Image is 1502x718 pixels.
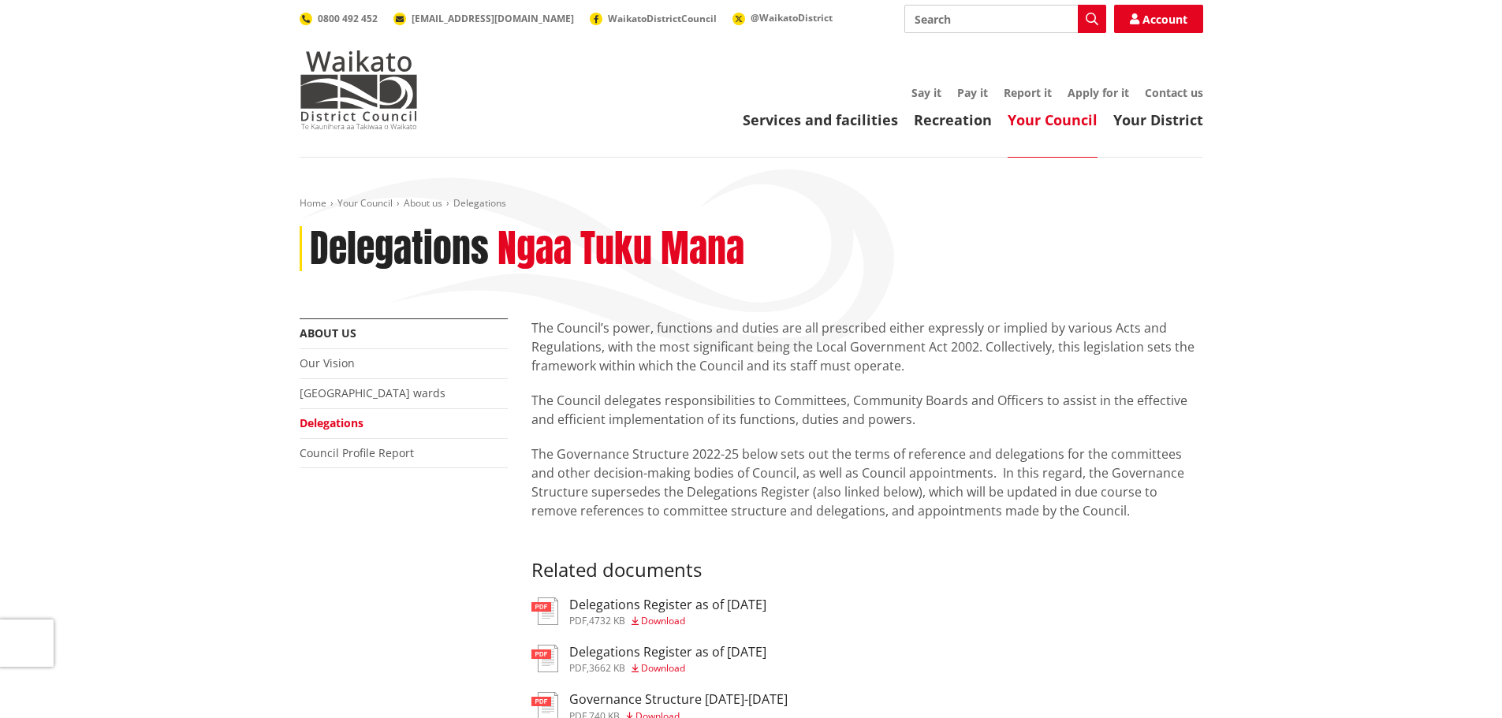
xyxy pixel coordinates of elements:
a: Delegations Register as of [DATE] pdf,3662 KB Download [531,645,766,673]
a: Home [300,196,326,210]
span: Download [641,614,685,627]
span: 4732 KB [589,614,625,627]
nav: breadcrumb [300,197,1203,210]
div: , [569,664,766,673]
p: The Council delegates responsibilities to Committees, Community Boards and Officers to assist in ... [531,391,1203,429]
span: WaikatoDistrictCouncil [608,12,717,25]
span: pdf [569,614,587,627]
span: 0800 492 452 [318,12,378,25]
a: Pay it [957,85,988,100]
img: Waikato District Council - Te Kaunihera aa Takiwaa o Waikato [300,50,418,129]
a: Delegations [300,415,363,430]
h3: Delegations Register as of [DATE] [569,645,766,660]
a: About us [404,196,442,210]
input: Search input [904,5,1106,33]
a: Contact us [1145,85,1203,100]
span: [EMAIL_ADDRESS][DOMAIN_NAME] [412,12,574,25]
a: [GEOGRAPHIC_DATA] wards [300,385,445,400]
a: [EMAIL_ADDRESS][DOMAIN_NAME] [393,12,574,25]
a: Your District [1113,110,1203,129]
span: 3662 KB [589,661,625,675]
a: Your Council [337,196,393,210]
h2: Ngaa Tuku Mana [498,226,744,272]
a: Apply for it [1068,85,1129,100]
span: Delegations [453,196,506,210]
a: Council Profile Report [300,445,414,460]
h1: Delegations [310,226,489,272]
img: document-pdf.svg [531,597,558,625]
img: document-pdf.svg [531,645,558,672]
a: WaikatoDistrictCouncil [590,12,717,25]
a: 0800 492 452 [300,12,378,25]
p: The Governance Structure 2022-25 below sets out the terms of reference and delegations for the co... [531,445,1203,520]
a: About us [300,326,356,340]
a: Services and facilities [743,110,898,129]
a: Report it [1004,85,1052,100]
div: , [569,616,766,626]
a: Recreation [914,110,992,129]
h3: Delegations Register as of [DATE] [569,597,766,612]
span: @WaikatoDistrict [751,11,833,24]
a: Account [1114,5,1203,33]
a: Our Vision [300,355,355,370]
a: Your Council [1008,110,1098,129]
a: Say it [911,85,941,100]
a: @WaikatoDistrict [732,11,833,24]
a: Delegations Register as of [DATE] pdf,4732 KB Download [531,597,766,626]
p: The Council’s power, functions and duties are all prescribed either expressly or implied by vario... [531,318,1203,375]
h3: Related documents [531,536,1203,582]
span: pdf [569,661,587,675]
span: Download [641,661,685,675]
h3: Governance Structure [DATE]-[DATE] [569,692,788,707]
